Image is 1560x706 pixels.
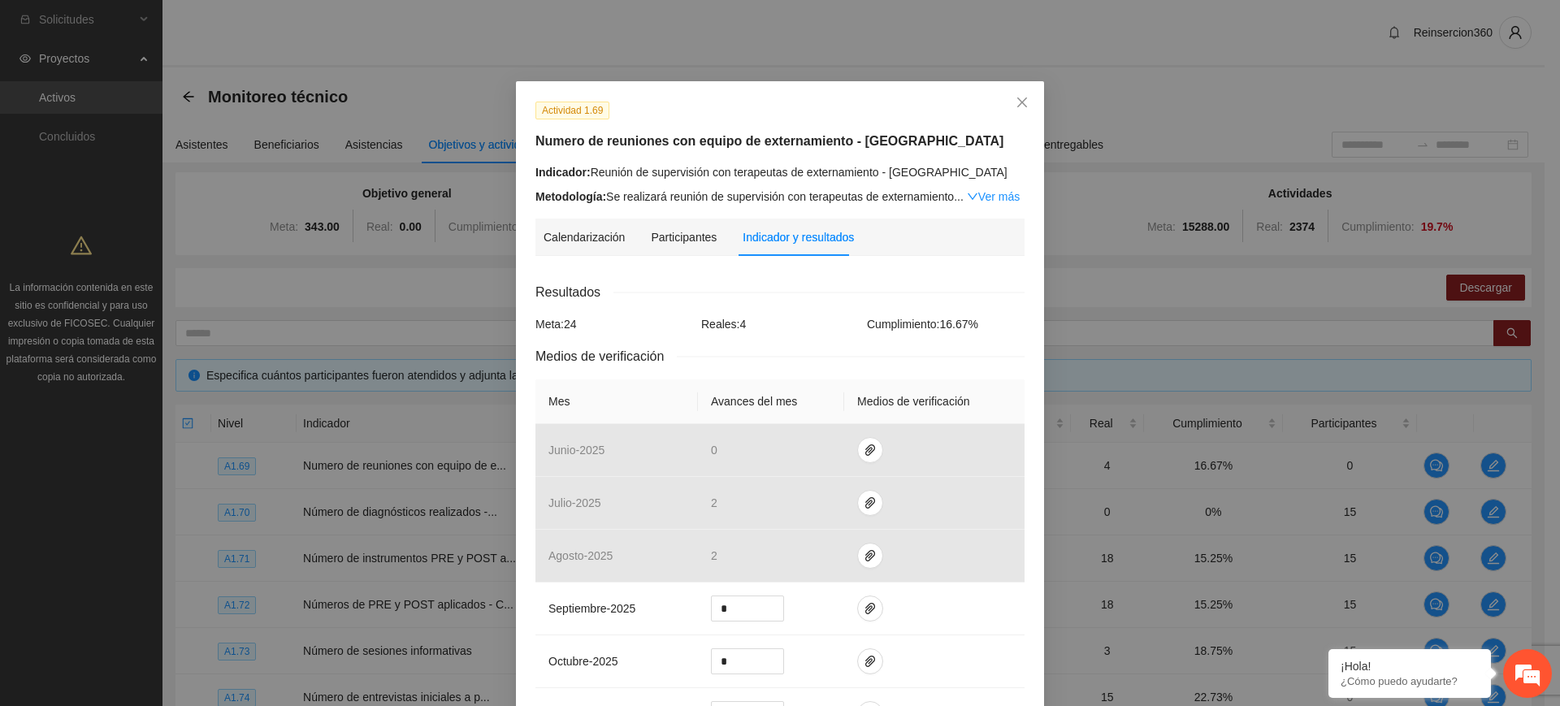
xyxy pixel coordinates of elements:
[548,602,635,615] span: septiembre - 2025
[1000,81,1044,125] button: Close
[844,379,1025,424] th: Medios de verificación
[858,549,882,562] span: paper-clip
[535,346,677,366] span: Medios de verificación
[743,228,854,246] div: Indicador y resultados
[548,549,613,562] span: agosto - 2025
[698,379,844,424] th: Avances del mes
[701,318,746,331] span: Reales: 4
[967,191,978,202] span: down
[535,190,606,203] strong: Metodología:
[711,549,717,562] span: 2
[967,190,1020,203] a: Expand
[858,602,882,615] span: paper-clip
[535,379,698,424] th: Mes
[857,543,883,569] button: paper-clip
[857,648,883,674] button: paper-clip
[544,228,625,246] div: Calendarización
[548,655,618,668] span: octubre - 2025
[535,132,1025,151] h5: Numero de reuniones con equipo de externamiento - [GEOGRAPHIC_DATA]
[954,190,964,203] span: ...
[535,166,591,179] strong: Indicador:
[863,315,1029,333] div: Cumplimiento: 16.67 %
[858,444,882,457] span: paper-clip
[1341,660,1479,673] div: ¡Hola!
[535,188,1025,206] div: Se realizará reunión de supervisión con terapeutas de externamiento
[711,444,717,457] span: 0
[1016,96,1029,109] span: close
[857,490,883,516] button: paper-clip
[858,496,882,509] span: paper-clip
[858,655,882,668] span: paper-clip
[711,496,717,509] span: 2
[1341,675,1479,687] p: ¿Cómo puedo ayudarte?
[531,315,697,333] div: Meta: 24
[857,437,883,463] button: paper-clip
[548,496,601,509] span: julio - 2025
[535,282,613,302] span: Resultados
[651,228,717,246] div: Participantes
[535,102,609,119] span: Actividad 1.69
[857,596,883,622] button: paper-clip
[535,163,1025,181] div: Reunión de supervisión con terapeutas de externamiento - [GEOGRAPHIC_DATA]
[548,444,604,457] span: junio - 2025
